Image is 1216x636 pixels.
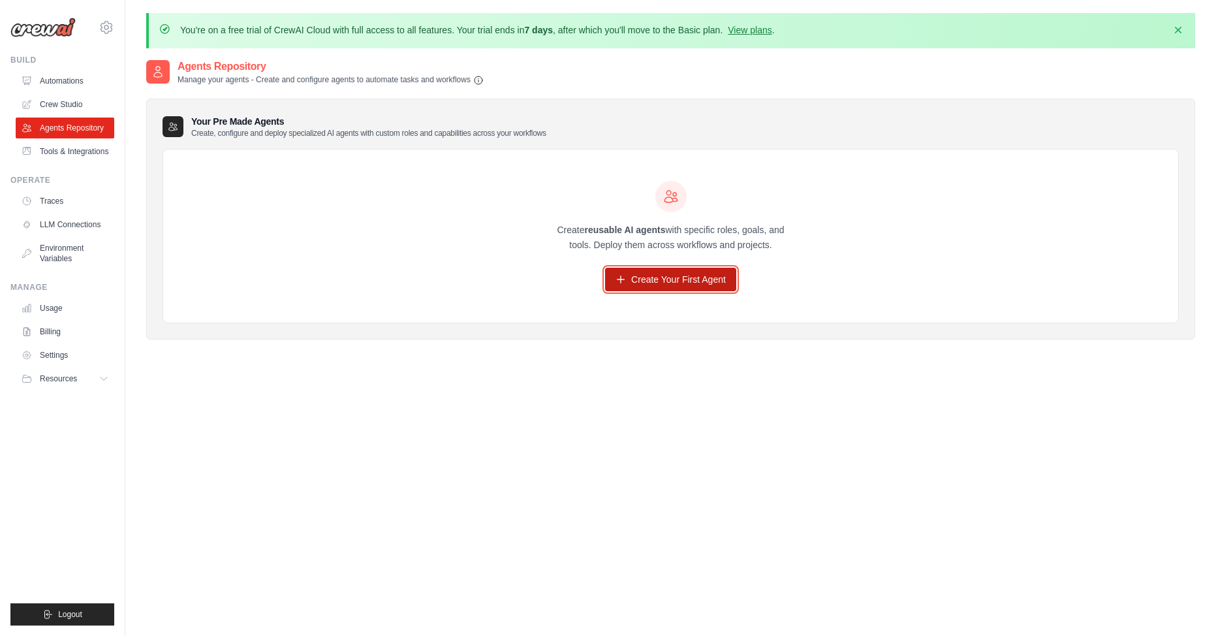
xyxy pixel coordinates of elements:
a: Billing [16,321,114,342]
a: Agents Repository [16,118,114,138]
a: Traces [16,191,114,212]
a: Automations [16,71,114,91]
img: Logo [10,18,76,37]
p: You're on a free trial of CrewAI Cloud with full access to all features. Your trial ends in , aft... [180,24,775,37]
p: Create, configure and deploy specialized AI agents with custom roles and capabilities across your... [191,128,546,138]
a: Environment Variables [16,238,114,269]
strong: 7 days [524,25,553,35]
div: Build [10,55,114,65]
a: Settings [16,345,114,366]
a: Create Your First Agent [605,268,736,291]
h3: Your Pre Made Agents [191,115,546,138]
a: Tools & Integrations [16,141,114,162]
a: View plans [728,25,772,35]
p: Manage your agents - Create and configure agents to automate tasks and workflows [178,74,484,86]
a: LLM Connections [16,214,114,235]
a: Crew Studio [16,94,114,115]
p: Create with specific roles, goals, and tools. Deploy them across workflows and projects. [546,223,796,253]
a: Usage [16,298,114,319]
h2: Agents Repository [178,59,484,74]
div: Manage [10,282,114,293]
span: Logout [58,609,82,620]
button: Logout [10,603,114,626]
span: Resources [40,374,77,384]
strong: reusable AI agents [584,225,665,235]
button: Resources [16,368,114,389]
div: Operate [10,175,114,185]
